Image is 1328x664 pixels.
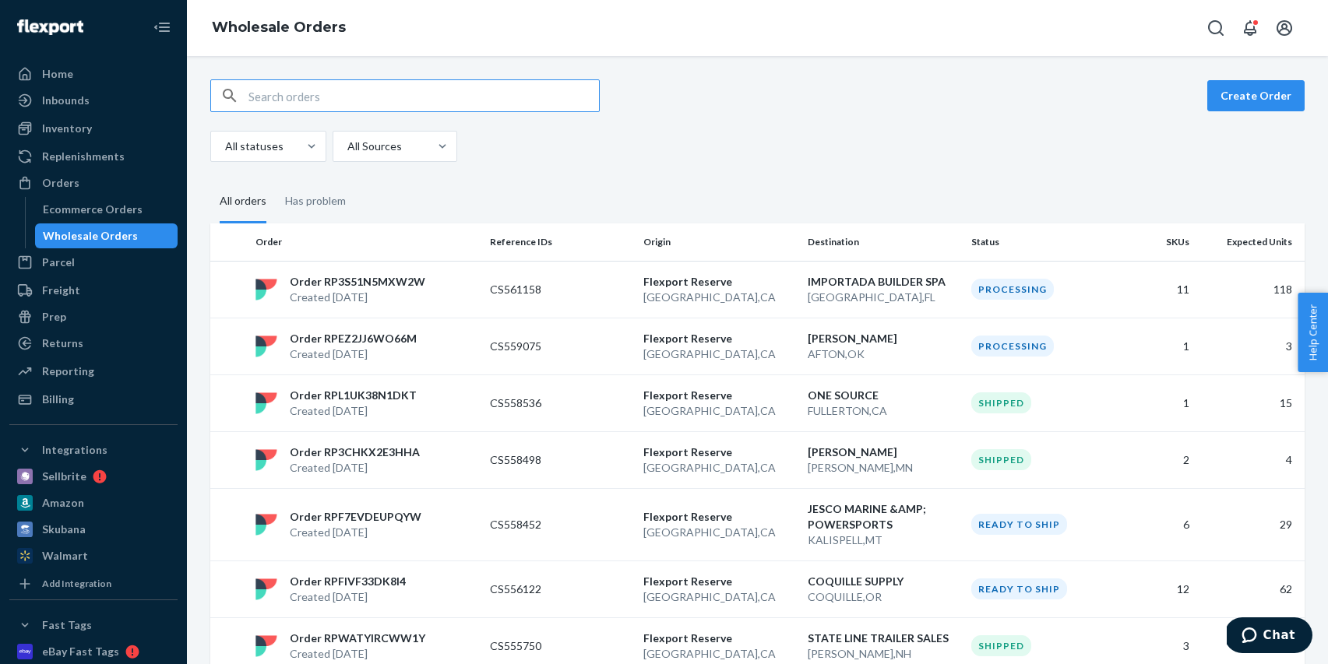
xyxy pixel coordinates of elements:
td: 118 [1196,261,1305,318]
th: Reference IDs [484,223,637,261]
img: flexport logo [255,392,277,414]
p: CS561158 [490,282,615,297]
p: Created [DATE] [290,290,425,305]
p: Order RPFIVF33DK8I4 [290,574,406,589]
div: Ecommerce Orders [43,202,143,217]
a: Orders [9,170,178,195]
p: FULLERTON , CA [808,403,960,419]
div: Replenishments [42,149,125,164]
td: 6 [1118,488,1195,560]
a: Inbounds [9,88,178,113]
p: Flexport Reserve [643,509,795,525]
div: Fast Tags [42,617,92,633]
p: Created [DATE] [290,525,421,540]
a: eBay Fast Tags [9,639,178,664]
p: Flexport Reserve [643,388,795,403]
p: Flexport Reserve [643,331,795,346]
th: Expected Units [1196,223,1305,261]
div: Shipped [971,635,1031,656]
p: CS555750 [490,638,615,654]
div: Ready to ship [971,514,1067,535]
a: Amazon [9,490,178,515]
div: Processing [971,279,1054,300]
button: Integrations [9,437,178,462]
p: CS556122 [490,581,615,597]
div: Parcel [42,255,75,270]
td: 1 [1118,318,1195,374]
p: Flexport Reserve [643,574,795,589]
input: All Sources [346,139,347,154]
div: Prep [42,309,66,325]
th: Status [965,223,1118,261]
td: 12 [1118,560,1195,617]
img: flexport logo [255,514,277,536]
th: Destination [801,223,966,261]
p: Flexport Reserve [643,274,795,290]
a: Home [9,61,178,86]
p: [GEOGRAPHIC_DATA] , FL [808,290,960,305]
div: Shipped [971,449,1031,470]
p: Order RPF7EVDEUPQYW [290,509,421,525]
p: ONE SOURCE [808,388,960,403]
p: [GEOGRAPHIC_DATA] , CA [643,346,795,362]
p: [PERSON_NAME] , NH [808,646,960,662]
div: Shipped [971,392,1031,413]
th: Origin [637,223,801,261]
p: COQUILLE , OR [808,589,960,605]
div: Walmart [42,548,88,564]
div: Sellbrite [42,469,86,484]
p: Created [DATE] [290,589,406,605]
p: Flexport Reserve [643,444,795,460]
a: Walmart [9,543,178,568]
img: flexport logo [255,449,277,471]
iframe: Opens a widget where you can chat to one of our agents [1227,617,1312,656]
p: CS558498 [490,452,615,468]
td: 15 [1196,374,1305,431]
p: [PERSON_NAME] [808,444,960,460]
p: Order RP3CHKX2E3HHA [290,444,420,460]
button: Fast Tags [9,613,178,638]
a: Returns [9,331,178,356]
p: AFTON , OK [808,346,960,362]
th: Order [249,223,484,261]
p: Created [DATE] [290,346,417,362]
a: Skubana [9,517,178,542]
div: Inventory [42,121,92,136]
button: Help Center [1298,293,1328,372]
p: Order RPL1UK38N1DKT [290,388,417,403]
a: Inventory [9,116,178,141]
p: CS558536 [490,395,615,411]
div: Home [42,66,73,82]
ol: breadcrumbs [199,5,358,51]
a: Sellbrite [9,464,178,489]
th: SKUs [1118,223,1195,261]
a: Ecommerce Orders [35,197,178,222]
p: [PERSON_NAME] [808,331,960,346]
a: Billing [9,387,178,412]
p: Flexport Reserve [643,631,795,646]
button: Open notifications [1235,12,1266,44]
td: 11 [1118,261,1195,318]
a: Replenishments [9,144,178,169]
div: Ready to ship [971,578,1067,599]
div: Returns [42,336,83,351]
p: JESCO MARINE &AMP; POWERSPORTS [808,501,960,532]
a: Wholesale Orders [212,19,346,36]
p: Order RPWATYIRCWW1Y [290,631,425,646]
a: Wholesale Orders [35,223,178,248]
div: Freight [42,283,80,298]
img: Flexport logo [17,19,83,35]
p: IMPORTADA BUILDER SPA [808,274,960,290]
td: 2 [1118,431,1195,488]
p: Order RP3S51N5MXW2W [290,274,425,290]
div: Wholesale Orders [43,228,138,244]
p: STATE LINE TRAILER SALES [808,631,960,646]
div: eBay Fast Tags [42,644,119,659]
button: Open account menu [1269,12,1300,44]
p: [GEOGRAPHIC_DATA] , CA [643,460,795,476]
button: Open Search Box [1200,12,1231,44]
a: Add Integration [9,574,178,593]
img: flexport logo [255,279,277,300]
